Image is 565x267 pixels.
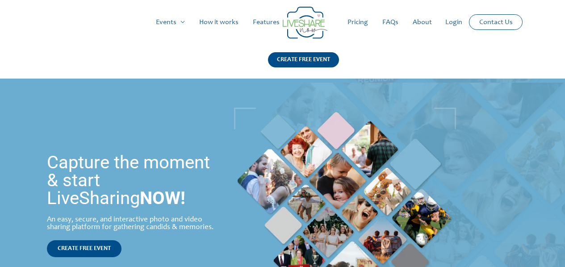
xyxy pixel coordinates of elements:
[58,246,111,252] span: CREATE FREE EVENT
[192,8,246,37] a: How it works
[47,216,223,231] div: An easy, secure, and interactive photo and video sharing platform for gathering candids & memories.
[246,8,287,37] a: Features
[375,8,406,37] a: FAQs
[47,240,121,257] a: CREATE FREE EVENT
[16,8,549,37] nav: Site Navigation
[438,8,469,37] a: Login
[406,8,439,37] a: About
[472,15,520,29] a: Contact Us
[140,188,185,209] strong: NOW!
[47,154,223,207] h1: Capture the moment & start LiveSharing
[268,52,339,79] a: CREATE FREE EVENT
[149,8,192,37] a: Events
[340,8,375,37] a: Pricing
[268,52,339,67] div: CREATE FREE EVENT
[283,7,327,39] img: Group 14 | Live Photo Slideshow for Events | Create Free Events Album for Any Occasion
